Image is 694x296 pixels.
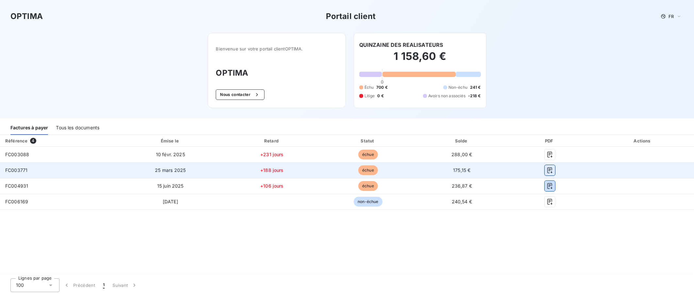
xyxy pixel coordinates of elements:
button: Suivant [109,278,142,292]
button: Précédent [59,278,99,292]
span: FC003771 [5,167,27,173]
span: échue [358,181,378,191]
span: échue [358,165,378,175]
span: 0 € [377,93,383,99]
span: 0 [381,79,383,84]
span: 10 févr. 2025 [156,152,185,157]
span: Avoirs non associés [428,93,465,99]
span: 15 juin 2025 [157,183,184,189]
span: -218 € [468,93,481,99]
h3: OPTIMA [216,67,337,79]
span: FC004931 [5,183,28,189]
span: Non-échu [449,84,467,90]
span: +106 jours [260,183,284,189]
button: 1 [99,278,109,292]
span: échue [358,150,378,159]
span: 288,00 € [451,152,472,157]
span: Échu [364,84,374,90]
div: Factures à payer [10,121,48,135]
span: 25 mars 2025 [155,167,186,173]
div: Référence [5,138,27,143]
span: 100 [16,282,24,288]
button: Nous contacter [216,89,264,100]
span: 236,87 € [452,183,472,189]
span: 700 € [376,84,388,90]
h3: OPTIMA [10,10,43,22]
div: Émise le [119,138,222,144]
span: non-échue [354,197,382,207]
div: Solde [417,138,507,144]
h3: Portail client [326,10,376,22]
h2: 1 158,60 € [359,50,481,69]
div: Statut [322,138,415,144]
span: +231 jours [260,152,284,157]
div: Actions [593,138,693,144]
span: Litige [364,93,375,99]
div: Retard [225,138,319,144]
span: Bienvenue sur votre portail client OPTIMA . [216,46,337,51]
span: 175,15 € [453,167,470,173]
h6: QUINZAINE DES REALISATEURS [359,41,443,49]
span: 240,54 € [452,199,472,204]
span: 241 € [470,84,481,90]
span: FC003088 [5,152,29,157]
div: PDF [509,138,590,144]
span: 4 [30,138,36,144]
span: FC006169 [5,199,28,204]
span: 1 [103,282,105,288]
span: +188 jours [260,167,284,173]
div: Tous les documents [56,121,99,135]
span: FR [669,14,674,19]
span: [DATE] [163,199,178,204]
